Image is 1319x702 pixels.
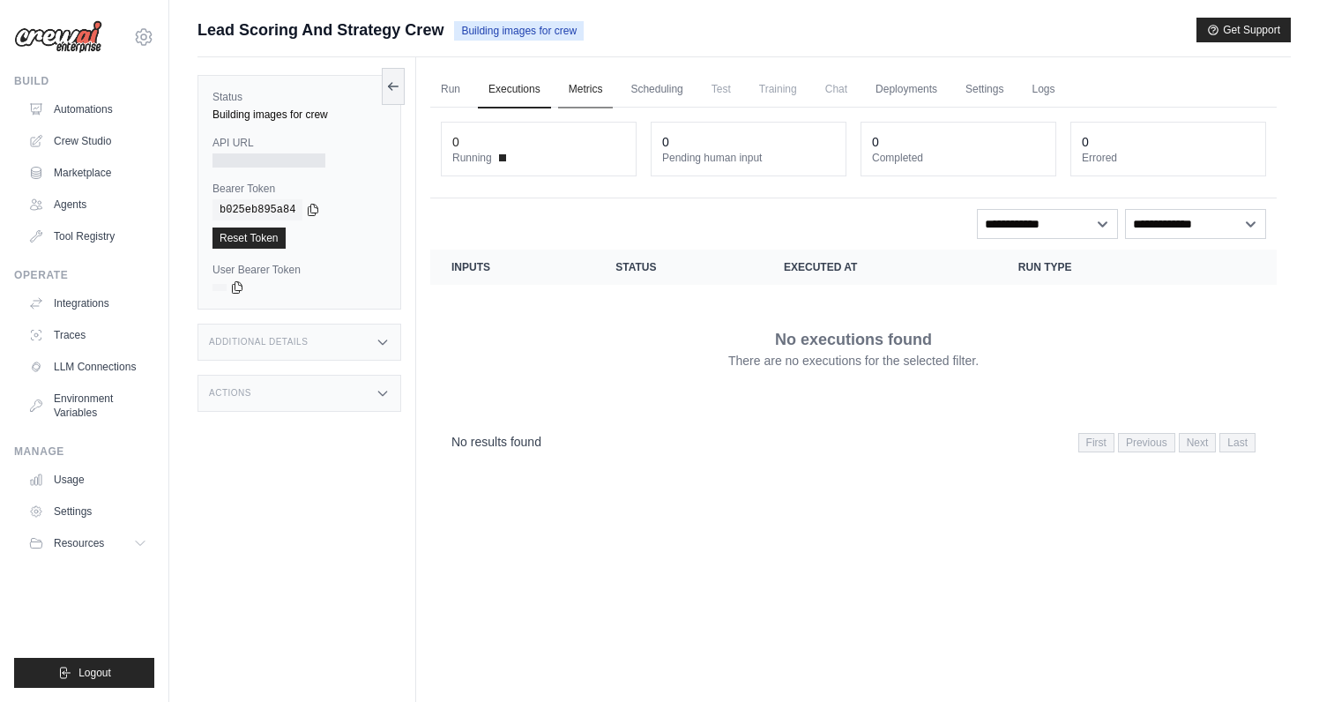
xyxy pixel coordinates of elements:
a: Agents [21,190,154,219]
img: Logo [14,20,102,54]
span: First [1078,433,1114,452]
div: Operate [14,268,154,282]
span: Test [701,71,741,107]
div: Manage [14,444,154,459]
a: Crew Studio [21,127,154,155]
span: Last [1219,433,1256,452]
dt: Pending human input [662,151,835,165]
div: Building images for crew [212,108,386,122]
span: Building images for crew [454,21,584,41]
code: b025eb895a84 [212,199,302,220]
a: Deployments [865,71,948,108]
a: Tool Registry [21,222,154,250]
label: API URL [212,136,386,150]
label: User Bearer Token [212,263,386,277]
div: 0 [1082,133,1089,151]
a: Settings [955,71,1014,108]
span: Training is not available until the deployment is complete [749,71,808,107]
a: Logs [1021,71,1065,108]
a: LLM Connections [21,353,154,381]
button: Resources [21,529,154,557]
p: There are no executions for the selected filter. [728,352,979,370]
label: Status [212,90,386,104]
button: Logout [14,658,154,688]
dt: Errored [1082,151,1255,165]
a: Reset Token [212,228,286,249]
nav: Pagination [1078,433,1256,452]
iframe: Chat Widget [1231,617,1319,702]
button: Get Support [1196,18,1291,42]
a: Traces [21,321,154,349]
a: Executions [478,71,551,108]
h3: Additional Details [209,337,308,347]
a: Scheduling [620,71,693,108]
p: No executions found [775,327,932,352]
a: Usage [21,466,154,494]
span: Chat is not available until the deployment is complete [815,71,858,107]
h3: Actions [209,388,251,399]
span: Logout [78,666,111,680]
th: Executed at [763,250,997,285]
a: Integrations [21,289,154,317]
th: Status [594,250,763,285]
div: Виджет чата [1231,617,1319,702]
span: Previous [1118,433,1175,452]
span: Lead Scoring And Strategy Crew [197,18,443,42]
th: Run Type [997,250,1191,285]
a: Marketplace [21,159,154,187]
a: Automations [21,95,154,123]
div: Build [14,74,154,88]
span: Running [452,151,492,165]
a: Environment Variables [21,385,154,427]
span: Next [1179,433,1217,452]
div: 0 [872,133,879,151]
a: Metrics [558,71,614,108]
a: Settings [21,497,154,526]
a: Run [430,71,471,108]
label: Bearer Token [212,182,386,196]
th: Inputs [430,250,594,285]
nav: Pagination [430,419,1277,464]
section: Crew executions table [430,250,1277,464]
p: No results found [451,433,541,451]
dt: Completed [872,151,1045,165]
span: Resources [54,536,104,550]
div: 0 [662,133,669,151]
div: 0 [452,133,459,151]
